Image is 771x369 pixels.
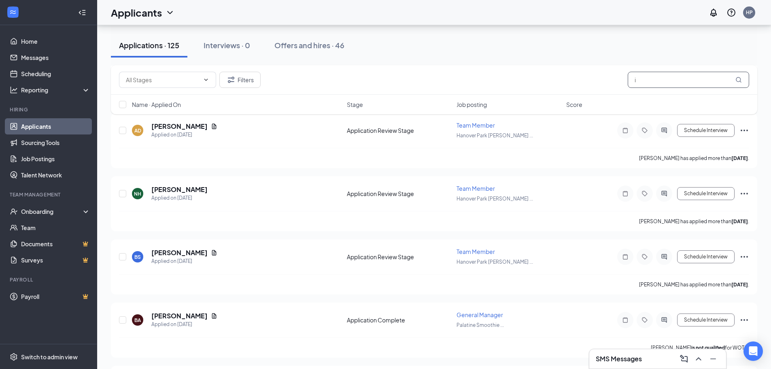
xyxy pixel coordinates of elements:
svg: ActiveChat [659,317,669,323]
div: Switch to admin view [21,353,78,361]
span: Hanover Park [PERSON_NAME] ... [457,132,533,139]
a: Home [21,33,90,49]
a: SurveysCrown [21,252,90,268]
h5: [PERSON_NAME] [151,248,208,257]
a: Messages [21,49,90,66]
div: Applied on [DATE] [151,320,217,328]
svg: Analysis [10,86,18,94]
svg: Tag [640,190,650,197]
span: Team Member [457,122,495,129]
svg: Ellipses [739,252,749,262]
a: Team [21,220,90,236]
div: Onboarding [21,207,83,215]
svg: Note [620,190,630,197]
b: [DATE] [731,218,748,224]
div: Reporting [21,86,91,94]
h5: [PERSON_NAME] [151,122,208,131]
svg: UserCheck [10,207,18,215]
svg: Ellipses [739,189,749,198]
div: Open Intercom Messenger [743,341,763,361]
div: BS [134,254,141,260]
input: All Stages [126,75,200,84]
div: Applied on [DATE] [151,194,208,202]
div: BA [134,317,141,324]
a: Job Postings [21,151,90,167]
span: Name · Applied On [132,100,181,109]
button: Schedule Interview [677,314,735,326]
div: Hiring [10,106,89,113]
svg: ComposeMessage [679,354,689,364]
svg: Ellipses [739,315,749,325]
div: Application Review Stage [347,253,452,261]
div: Offers and hires · 46 [274,40,344,50]
svg: Document [211,313,217,319]
svg: Document [211,250,217,256]
b: [DATE] [731,282,748,288]
div: Team Management [10,191,89,198]
svg: WorkstreamLogo [9,8,17,16]
svg: Collapse [78,9,86,17]
svg: Tag [640,254,650,260]
div: Applied on [DATE] [151,257,217,265]
span: General Manager [457,311,503,318]
div: HP [746,9,753,16]
button: Schedule Interview [677,187,735,200]
span: Hanover Park [PERSON_NAME] ... [457,259,533,265]
div: Application Review Stage [347,190,452,198]
svg: ActiveChat [659,127,669,134]
span: Job posting [457,100,487,109]
span: Hanover Park [PERSON_NAME] ... [457,196,533,202]
svg: MagnifyingGlass [735,77,742,83]
button: Schedule Interview [677,250,735,263]
div: Application Review Stage [347,126,452,134]
p: [PERSON_NAME] has applied more than . [639,218,749,225]
svg: Ellipses [739,126,749,135]
p: [PERSON_NAME] for WOTC. [651,344,749,351]
h1: Applicants [111,6,162,19]
div: Applications · 125 [119,40,179,50]
button: Schedule Interview [677,124,735,137]
div: Applied on [DATE] [151,131,217,139]
svg: QuestionInfo [726,8,736,17]
h5: [PERSON_NAME] [151,311,208,320]
svg: Filter [226,75,236,85]
div: NH [134,190,141,197]
svg: ChevronUp [694,354,703,364]
b: [DATE] [731,155,748,161]
h3: SMS Messages [596,354,642,363]
svg: Settings [10,353,18,361]
input: Search in applications [628,72,749,88]
a: DocumentsCrown [21,236,90,252]
svg: Document [211,123,217,130]
a: PayrollCrown [21,288,90,305]
b: is not qualified [691,345,725,351]
a: Talent Network [21,167,90,183]
button: Minimize [707,352,720,365]
svg: Note [620,127,630,134]
span: Team Member [457,185,495,192]
span: Team Member [457,248,495,255]
svg: Note [620,317,630,323]
div: Payroll [10,276,89,283]
svg: Tag [640,317,650,323]
svg: ChevronDown [203,77,209,83]
div: AD [134,127,141,134]
svg: Minimize [708,354,718,364]
div: Interviews · 0 [204,40,250,50]
svg: Note [620,254,630,260]
span: Score [566,100,582,109]
a: Scheduling [21,66,90,82]
a: Applicants [21,118,90,134]
svg: Tag [640,127,650,134]
div: Application Complete [347,316,452,324]
span: Stage [347,100,363,109]
button: ComposeMessage [678,352,690,365]
h5: [PERSON_NAME] [151,185,208,194]
p: [PERSON_NAME] has applied more than . [639,281,749,288]
svg: ActiveChat [659,190,669,197]
svg: ActiveChat [659,254,669,260]
span: Palatine Smoothie ... [457,322,504,328]
button: Filter Filters [219,72,261,88]
a: Sourcing Tools [21,134,90,151]
button: ChevronUp [692,352,705,365]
